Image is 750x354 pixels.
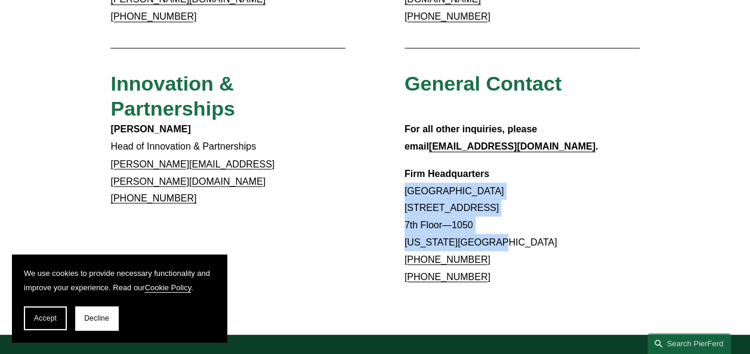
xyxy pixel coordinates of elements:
a: [PERSON_NAME][EMAIL_ADDRESS][PERSON_NAME][DOMAIN_NAME] [110,159,274,186]
a: [PHONE_NUMBER] [110,192,196,203]
strong: . [595,141,598,151]
a: Cookie Policy [145,283,192,292]
strong: Firm Headquarters [405,168,489,178]
span: Decline [84,314,109,322]
a: Search this site [647,333,731,354]
a: [EMAIL_ADDRESS][DOMAIN_NAME] [429,141,595,151]
span: Innovation & Partnerships [110,72,239,120]
a: [PHONE_NUMBER] [405,271,490,281]
strong: For all other inquiries, please email [405,124,540,151]
a: [PHONE_NUMBER] [405,11,490,21]
button: Accept [24,306,67,330]
button: Decline [75,306,118,330]
p: [GEOGRAPHIC_DATA] [STREET_ADDRESS] 7th Floor—1050 [US_STATE][GEOGRAPHIC_DATA] [405,165,640,285]
p: Head of Innovation & Partnerships [110,121,345,207]
strong: [PERSON_NAME] [110,124,190,134]
a: [PHONE_NUMBER] [110,11,196,21]
span: Accept [34,314,57,322]
section: Cookie banner [12,254,227,342]
a: [PHONE_NUMBER] [405,254,490,264]
span: General Contact [405,72,561,95]
p: We use cookies to provide necessary functionality and improve your experience. Read our . [24,266,215,294]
